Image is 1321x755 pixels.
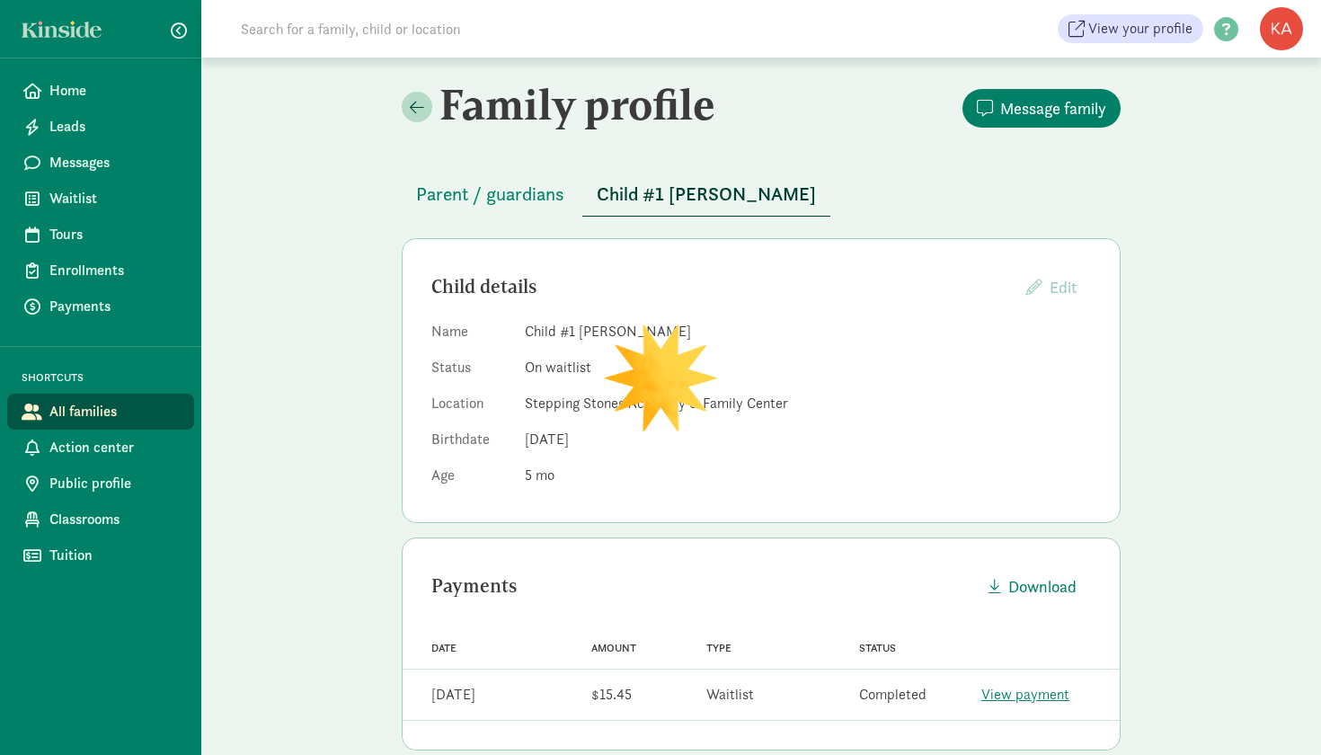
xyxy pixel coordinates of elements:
[49,473,180,494] span: Public profile
[525,357,1091,378] dd: On waitlist
[7,253,194,289] a: Enrollments
[431,321,510,350] dt: Name
[7,430,194,466] a: Action center
[706,684,754,706] div: Waitlist
[49,260,180,281] span: Enrollments
[49,80,180,102] span: Home
[431,393,510,422] dt: Location
[706,642,731,654] span: Type
[49,401,180,422] span: All families
[859,684,926,706] div: Completed
[1000,96,1106,120] span: Message family
[49,296,180,317] span: Payments
[525,466,554,484] span: 5
[591,684,632,706] div: $15.45
[7,537,194,573] a: Tuition
[859,642,896,654] span: Status
[981,685,1069,704] a: View payment
[1088,18,1192,40] span: View your profile
[1012,268,1091,306] button: Edit
[7,145,194,181] a: Messages
[431,642,457,654] span: Date
[49,152,180,173] span: Messages
[230,11,734,47] input: Search for a family, child or location
[49,188,180,209] span: Waitlist
[7,73,194,109] a: Home
[49,545,180,566] span: Tuition
[431,429,510,457] dt: Birthdate
[1058,14,1203,43] a: View your profile
[582,173,830,217] button: Child #1 [PERSON_NAME]
[525,393,1091,414] dd: Stepping Stones Academy & Family Center
[431,684,475,706] div: [DATE]
[7,466,194,502] a: Public profile
[49,224,180,245] span: Tours
[49,509,180,530] span: Classrooms
[597,180,816,209] span: Child #1 [PERSON_NAME]
[7,289,194,324] a: Payments
[7,181,194,217] a: Waitlist
[962,89,1121,128] button: Message family
[1231,669,1321,755] iframe: Chat Widget
[402,173,579,216] button: Parent / guardians
[49,116,180,138] span: Leads
[582,184,830,205] a: Child #1 [PERSON_NAME]
[402,184,579,205] a: Parent / guardians
[591,642,636,654] span: Amount
[431,272,1012,301] div: Child details
[525,321,1091,342] dd: Child #1 [PERSON_NAME]
[431,572,974,600] div: Payments
[974,567,1091,606] button: Download
[7,109,194,145] a: Leads
[525,430,569,449] span: [DATE]
[7,502,194,537] a: Classrooms
[7,394,194,430] a: All families
[1008,574,1077,599] span: Download
[1050,277,1077,298] span: Edit
[7,217,194,253] a: Tours
[431,357,510,386] dt: Status
[431,465,510,493] dt: Age
[49,437,180,458] span: Action center
[416,180,564,209] span: Parent / guardians
[402,79,758,129] h2: Family profile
